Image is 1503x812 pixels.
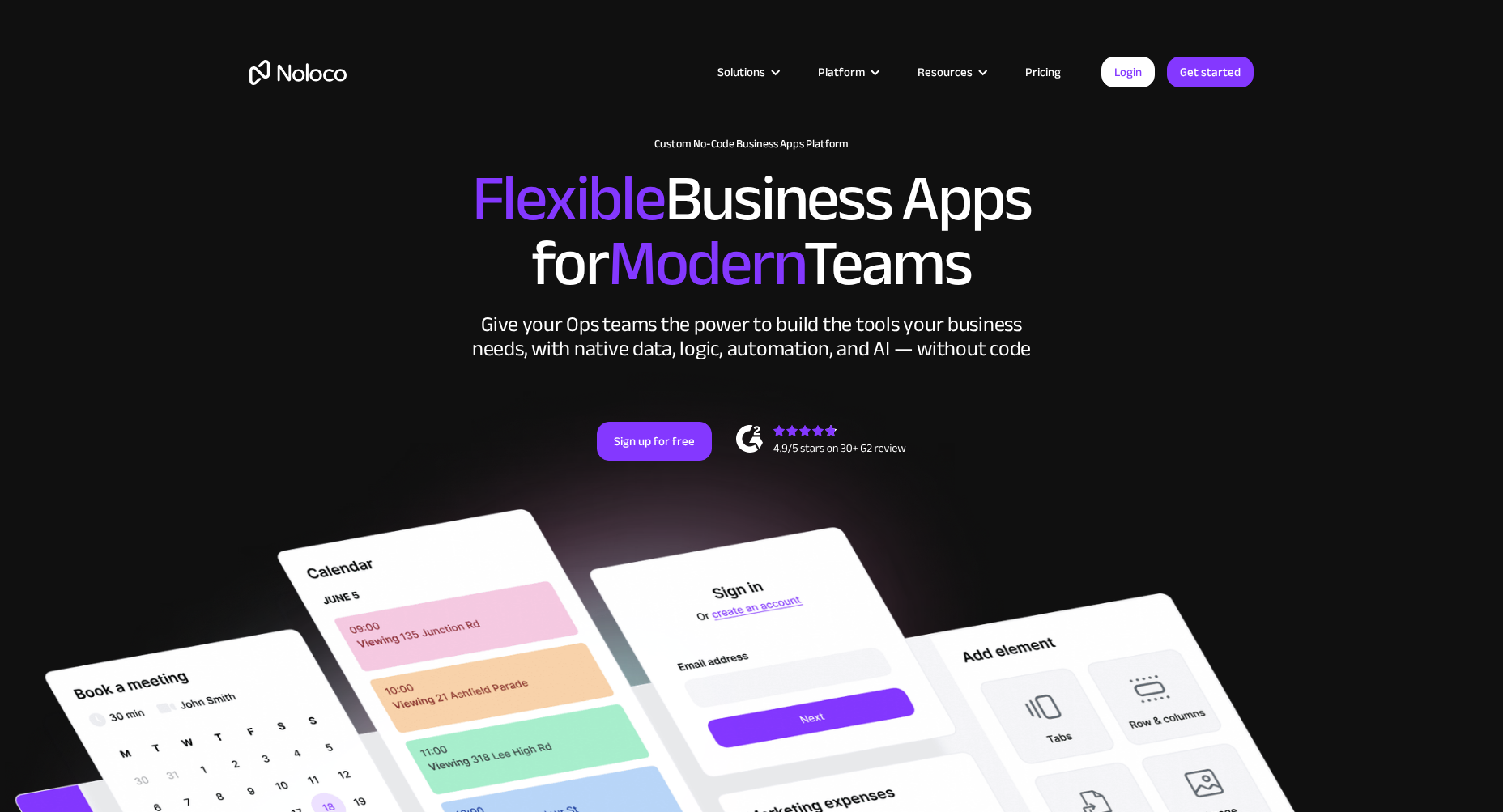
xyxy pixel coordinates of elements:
[1005,62,1081,83] a: Pricing
[249,167,1254,296] h2: Business Apps for Teams
[468,312,1035,361] div: Give your Ops teams the power to build the tools your business needs, with native data, logic, au...
[897,62,1005,83] div: Resources
[472,138,665,259] span: Flexible
[1101,57,1155,87] a: Login
[717,62,765,83] div: Solutions
[249,60,347,85] a: home
[597,422,712,461] a: Sign up for free
[918,62,973,83] div: Resources
[1167,57,1254,87] a: Get started
[608,203,803,324] span: Modern
[697,62,798,83] div: Solutions
[818,62,865,83] div: Platform
[798,62,897,83] div: Platform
